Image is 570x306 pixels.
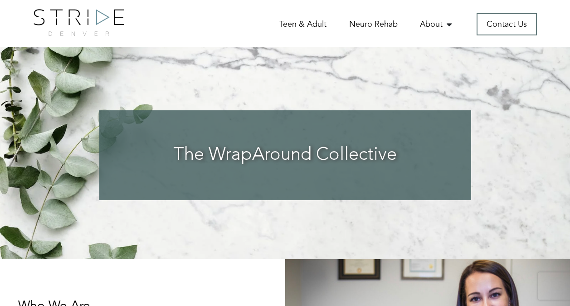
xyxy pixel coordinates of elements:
h3: The WrapAround Collective [117,144,453,166]
a: Teen & Adult [279,19,326,30]
a: Neuro Rehab [349,19,398,30]
a: Contact Us [477,13,537,35]
a: About [420,19,454,30]
img: logo.png [34,9,124,36]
